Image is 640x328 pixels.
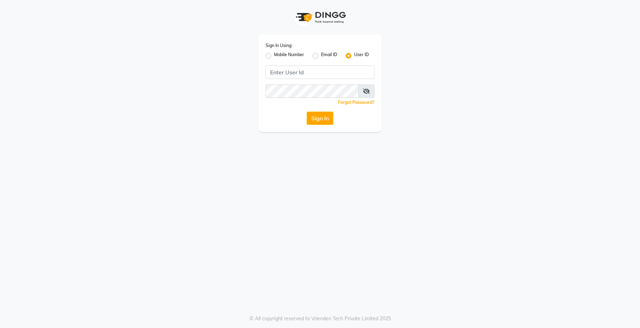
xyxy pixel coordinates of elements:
input: Username [266,66,374,79]
label: User ID [354,52,369,60]
input: Username [266,85,359,98]
a: Forgot Password? [338,100,374,105]
img: logo1.svg [292,7,348,28]
label: Email ID [321,52,337,60]
label: Mobile Number [274,52,304,60]
label: Sign In Using: [266,42,292,49]
button: Sign In [307,112,333,125]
